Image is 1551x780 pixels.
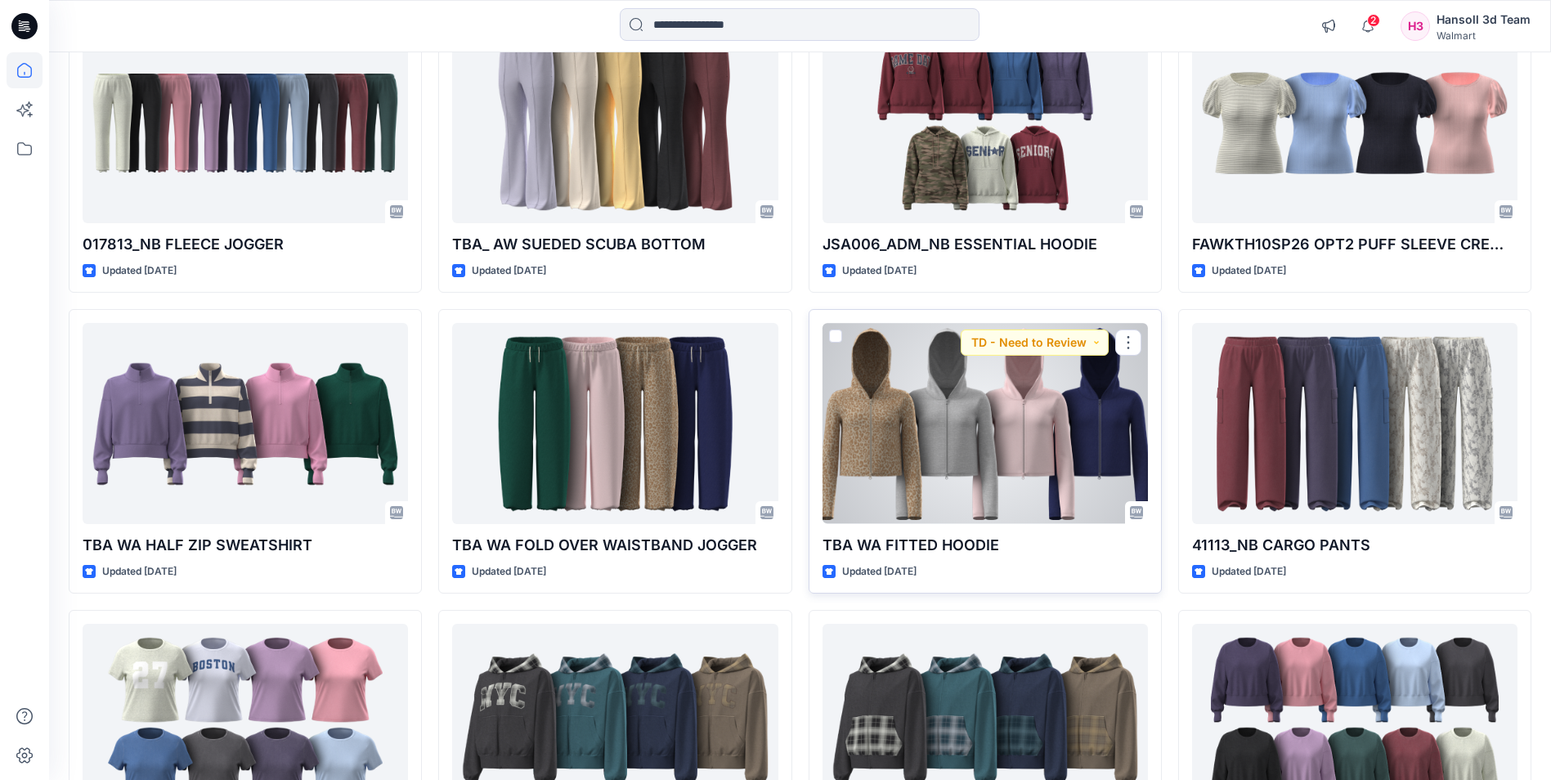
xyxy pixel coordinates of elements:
[1192,534,1517,557] p: 41113_NB CARGO PANTS
[83,534,408,557] p: TBA WA HALF ZIP SWEATSHIRT
[1401,11,1430,41] div: H3
[842,563,917,581] p: Updated [DATE]
[1437,10,1531,29] div: Hansoll 3d Team
[823,22,1148,222] a: JSA006_ADM_NB ESSENTIAL HOODIE
[83,22,408,222] a: 017813_NB FLEECE JOGGER
[452,534,778,557] p: TBA WA FOLD OVER WAISTBAND JOGGER
[83,233,408,256] p: 017813_NB FLEECE JOGGER
[823,233,1148,256] p: JSA006_ADM_NB ESSENTIAL HOODIE
[823,534,1148,557] p: TBA WA FITTED HOODIE
[83,323,408,523] a: TBA WA HALF ZIP SWEATSHIRT
[472,563,546,581] p: Updated [DATE]
[472,262,546,280] p: Updated [DATE]
[452,323,778,523] a: TBA WA FOLD OVER WAISTBAND JOGGER
[823,323,1148,523] a: TBA WA FITTED HOODIE
[1192,22,1517,222] a: FAWKTH10SP26 OPT2 PUFF SLEEVE CREW TOP
[1367,14,1380,27] span: 2
[1192,323,1517,523] a: 41113_NB CARGO PANTS
[1212,563,1286,581] p: Updated [DATE]
[1212,262,1286,280] p: Updated [DATE]
[452,233,778,256] p: TBA_ AW SUEDED SCUBA BOTTOM
[842,262,917,280] p: Updated [DATE]
[102,563,177,581] p: Updated [DATE]
[102,262,177,280] p: Updated [DATE]
[452,22,778,222] a: TBA_ AW SUEDED SCUBA BOTTOM
[1192,233,1517,256] p: FAWKTH10SP26 OPT2 PUFF SLEEVE CREW TOP
[1437,29,1531,42] div: Walmart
